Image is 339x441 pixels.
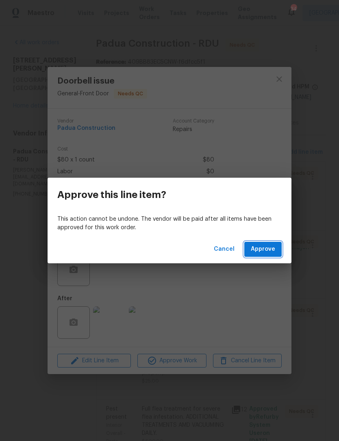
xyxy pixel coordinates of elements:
[244,242,282,257] button: Approve
[57,215,282,232] p: This action cannot be undone. The vendor will be paid after all items have been approved for this...
[57,189,166,200] h3: Approve this line item?
[251,244,275,254] span: Approve
[214,244,235,254] span: Cancel
[211,242,238,257] button: Cancel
